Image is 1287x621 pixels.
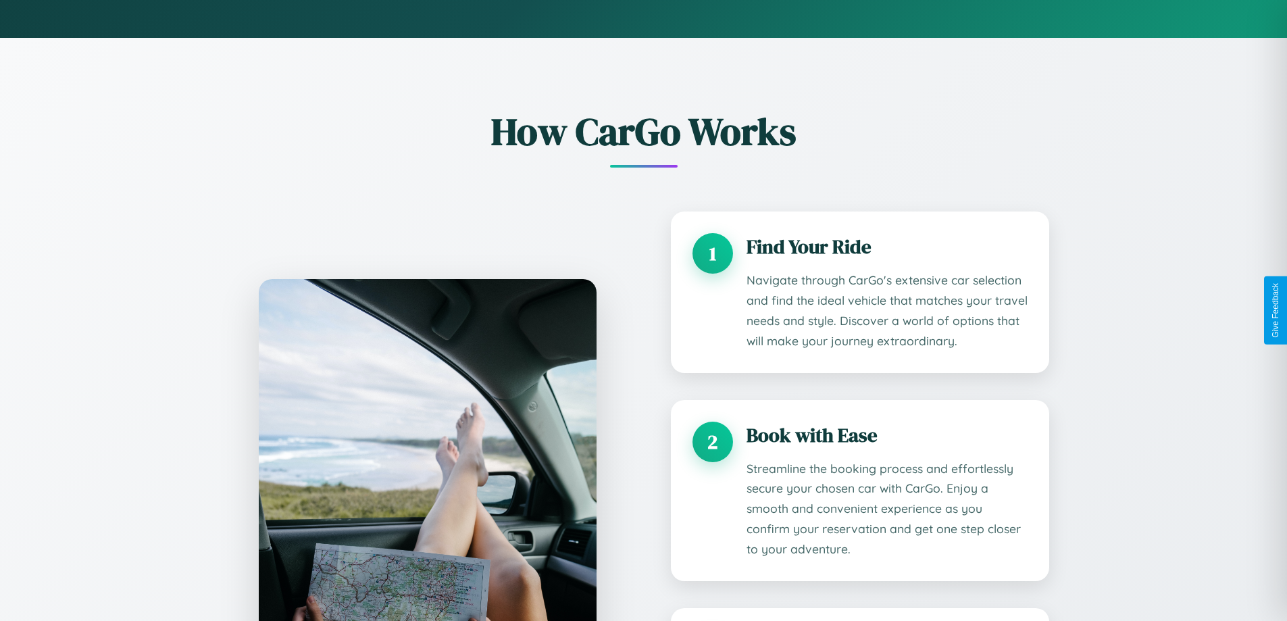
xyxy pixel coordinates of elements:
div: Give Feedback [1271,283,1280,338]
p: Navigate through CarGo's extensive car selection and find the ideal vehicle that matches your tra... [747,270,1028,351]
h3: Find Your Ride [747,233,1028,260]
h2: How CarGo Works [238,105,1049,157]
h3: Book with Ease [747,422,1028,449]
div: 2 [692,422,733,462]
p: Streamline the booking process and effortlessly secure your chosen car with CarGo. Enjoy a smooth... [747,459,1028,560]
div: 1 [692,233,733,274]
